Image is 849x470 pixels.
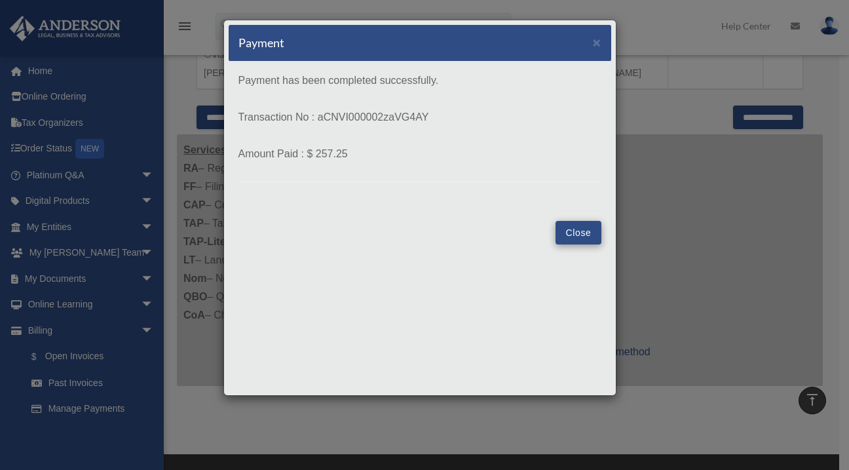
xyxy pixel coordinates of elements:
p: Transaction No : aCNVI000002zaVG4AY [238,108,601,127]
span: × [593,35,601,50]
h5: Payment [238,35,284,51]
button: Close [556,221,601,245]
p: Payment has been completed successfully. [238,71,601,90]
p: Amount Paid : $ 257.25 [238,145,601,163]
button: Close [593,35,601,49]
